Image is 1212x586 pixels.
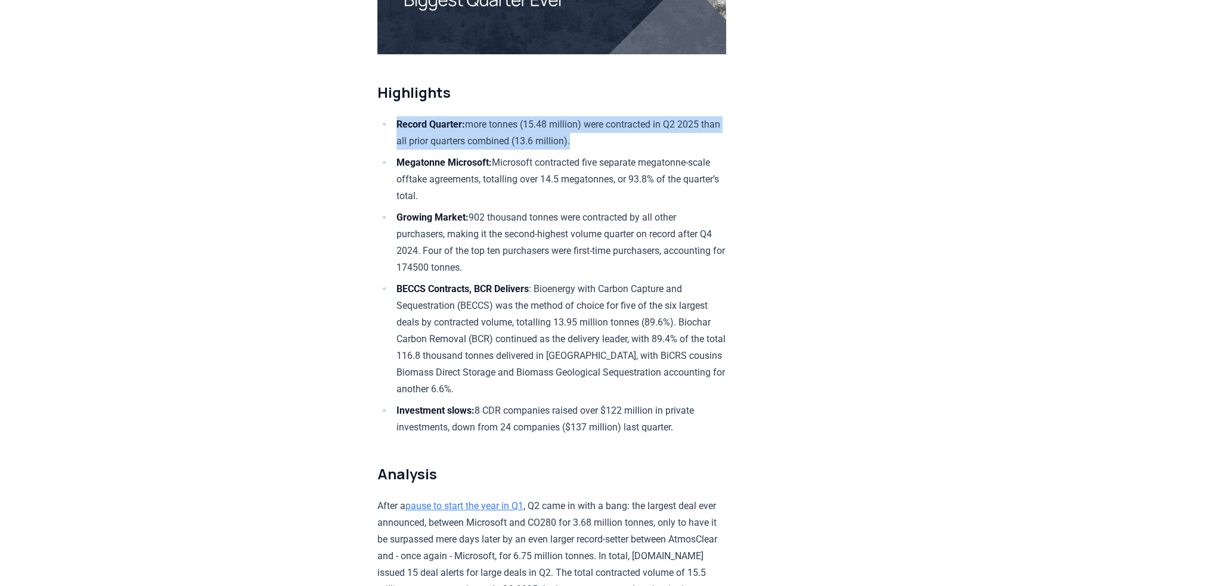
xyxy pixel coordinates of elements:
[393,402,726,436] li: 8 CDR companies raised over $122 million in private investments, down from 24 companies ($137 mil...
[396,157,492,168] strong: Megatonne Microsoft:
[377,464,726,483] h2: Analysis
[405,500,523,511] a: pause to start the year in Q1
[393,281,726,398] li: : Bioenergy with Carbon Capture and Sequestration (BECCS) was the method of choice for five of th...
[396,119,465,130] strong: Record Quarter:
[393,209,726,276] li: 902 thousand tonnes were contracted by all other purchasers, making it the second-highest volume ...
[377,83,726,102] h2: Highlights
[396,212,469,223] strong: Growing Market:
[393,154,726,204] li: Microsoft contracted five separate megatonne-scale offtake agreements, totalling over 14.5 megato...
[396,405,475,416] strong: Investment slows:
[393,116,726,150] li: more tonnes (15.48 million) were contracted in Q2 2025 than all prior quarters combined (13.6 mil...
[396,283,529,294] strong: BECCS Contracts, BCR Delivers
